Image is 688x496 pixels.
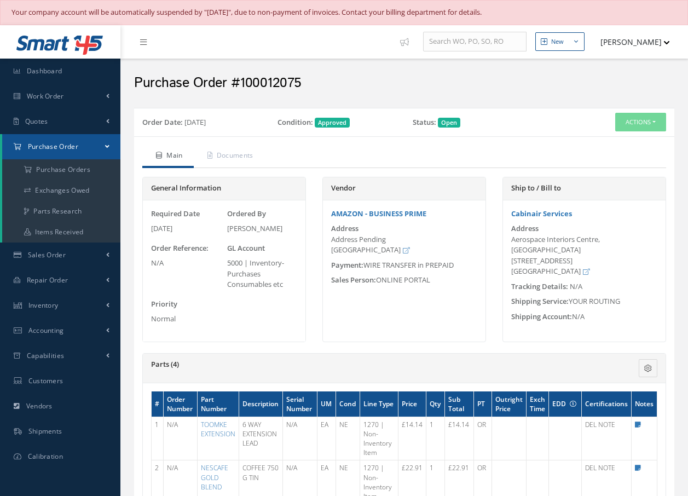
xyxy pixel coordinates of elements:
[474,417,492,460] td: OR
[438,118,460,128] span: Open
[28,142,78,151] span: Purchase Order
[511,234,657,277] div: Aerospace Interiors Centre, [GEOGRAPHIC_DATA] [STREET_ADDRESS] [GEOGRAPHIC_DATA]
[27,66,62,76] span: Dashboard
[395,25,423,59] a: Show Tips
[201,420,235,439] a: TOOMKE EXTENSION
[2,134,120,159] a: Purchase Order
[445,391,474,417] th: Sub Total
[336,391,360,417] th: Cond
[151,299,177,310] label: Priority
[398,417,426,460] td: £14.14
[317,417,336,460] td: EA
[2,159,120,180] a: Purchase Orders
[28,376,63,385] span: Customers
[331,224,359,233] label: Address
[227,258,298,290] div: 5000 | Inventory- Purchases Consumables etc
[151,360,570,369] h5: Parts (4)
[474,391,492,417] th: PT
[423,32,527,51] input: Search WO, PO, SO, RO
[27,351,65,360] span: Capabilities
[27,91,64,101] span: Work Order
[151,209,200,220] label: Required Date
[25,117,48,126] span: Quotes
[227,243,265,254] label: GL Account
[413,117,436,128] label: Status:
[331,260,363,270] span: Payment:
[151,314,222,325] div: Normal
[2,222,120,243] a: Items Received
[142,117,183,128] label: Order Date:
[426,391,445,417] th: Qty
[194,145,264,168] a: Documents
[26,401,53,411] span: Vendors
[535,32,585,51] button: New
[227,209,266,220] label: Ordered By
[551,37,564,47] div: New
[239,391,283,417] th: Description
[511,209,572,218] a: Cabinair Services
[2,180,120,201] a: Exchanges Owed
[27,275,68,285] span: Repair Order
[582,391,632,417] th: Certifications
[152,417,164,460] td: 1
[323,275,485,286] div: ONLINE PORTAL
[134,75,674,91] h2: Purchase Order #100012075
[615,113,666,132] button: Actions
[511,281,568,291] span: Tracking Details:
[283,391,317,417] th: Serial Number
[549,391,582,417] th: EDD
[590,31,670,53] button: [PERSON_NAME]
[277,117,313,128] label: Condition:
[201,463,228,491] a: NESCAFE GOLD BLEND
[28,426,62,436] span: Shipments
[511,224,539,233] label: Address
[331,209,426,218] a: AMAZON - BUSINESS PRIME
[360,391,398,417] th: Line Type
[283,417,317,460] td: N/A
[28,250,66,259] span: Sales Order
[151,243,209,254] label: Order Reference:
[152,391,164,417] th: #
[336,417,360,460] td: NE
[227,223,298,234] div: [PERSON_NAME]
[142,145,194,168] a: Main
[582,417,632,460] td: DEL NOTE
[331,184,477,193] h5: Vendor
[426,417,445,460] td: 1
[503,296,666,307] div: YOUR ROUTING
[492,391,526,417] th: Outright Price
[151,184,297,193] h5: General Information
[198,391,239,417] th: Part Number
[570,281,582,291] span: N/A
[323,260,485,271] div: WIRE TRANSFER in PREPAID
[164,417,198,460] td: N/A
[503,312,666,322] div: N/A
[360,417,398,460] td: 1270 | Non-Inventory Item
[317,391,336,417] th: UM
[527,391,549,417] th: Exch Time
[511,184,657,193] h5: Ship to / Bill to
[315,118,350,128] span: Approved
[398,391,426,417] th: Price
[239,417,283,460] td: 6 WAY EXTENSION LEAD
[511,312,572,321] span: Shipping Account:
[632,391,657,417] th: Notes
[164,391,198,417] th: Order Number
[28,326,64,335] span: Accounting
[445,417,474,460] td: £14.14
[331,234,477,256] div: Address Pending [GEOGRAPHIC_DATA]
[151,223,222,234] div: [DATE]
[11,7,677,18] div: Your company account will be automatically suspended by "[DATE]", due to non-payment of invoices....
[151,258,222,269] div: N/A
[511,296,569,306] span: Shipping Service:
[184,117,206,127] span: [DATE]
[28,452,63,461] span: Calibration
[331,275,376,285] span: Sales Person:
[2,201,120,222] a: Parts Research
[28,301,59,310] span: Inventory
